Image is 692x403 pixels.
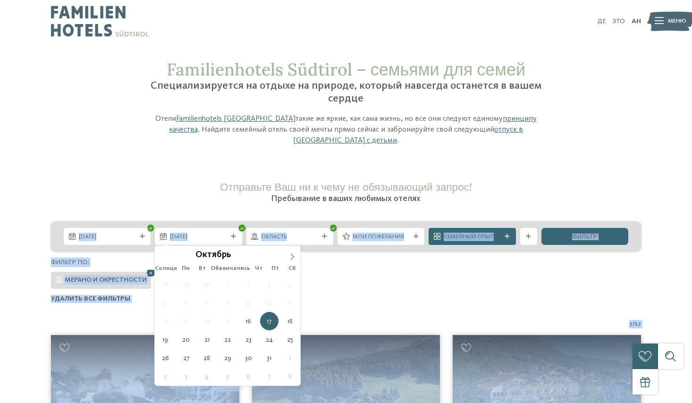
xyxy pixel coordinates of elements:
[612,18,625,25] a: ЭТО
[598,18,606,25] a: ДЕ
[156,367,175,386] span: 2 ноября 2025 г.
[225,318,230,325] font: 15
[261,234,287,240] font: Область
[198,312,216,330] span: 14 октября 2025 г.
[182,265,190,271] font: Пн
[245,355,252,361] font: 30
[271,194,421,203] font: Пребывание в ваших любимых отелях
[211,265,250,271] font: Обвенчались
[170,234,187,240] font: [DATE]
[281,330,299,349] span: 25 октября 2025 г.
[162,355,169,361] font: 26
[266,300,272,306] font: 10
[184,300,188,306] font: 6
[195,251,231,260] font: Октябрь
[156,330,175,349] span: 19 октября 2025 г.
[260,367,278,386] span: 7 ноября 2025 г.
[635,321,641,327] font: 27
[51,295,130,302] font: Удалить все фильтры
[239,294,258,312] span: 9 октября 2025 г.
[239,349,258,367] span: 30 октября 2025 г.
[198,349,216,367] span: 28 октября 2025 г.
[239,367,258,386] span: 6 ноября 2025 г.
[271,265,279,271] font: Пт
[198,275,216,294] span: 30 сентября 2025 г.
[184,318,188,325] font: 13
[288,300,292,306] font: 11
[293,126,523,144] font: отпуск в [GEOGRAPHIC_DATA] с детьми
[151,81,541,104] font: Специализируется на отдыхе на природе, который навсегда останется в вашем сердце
[267,355,271,361] font: 31
[281,367,299,386] span: 8 ноября 2025 г.
[205,373,209,380] font: 4
[176,115,295,123] a: Familienhotels [GEOGRAPHIC_DATA]
[205,300,208,306] font: 7
[227,281,228,288] font: 1
[203,281,211,288] font: 30
[260,312,278,330] span: 17 октября 2025 г.
[268,373,270,380] font: 7
[633,321,635,327] font: /
[266,336,273,343] font: 24
[204,336,210,343] font: 21
[246,300,250,306] font: 9
[198,126,494,134] font: . Найдите семейный отель своей мечты прямо сейчас и забронируйте свой следующий
[281,294,299,312] span: 11 октября 2025 г.
[353,234,404,240] font: Мои пожелания
[177,294,195,312] span: 6 октября 2025 г.
[632,18,641,25] a: АН
[668,18,686,24] font: Меню
[177,349,195,367] span: 27 октября 2025 г.
[198,294,216,312] span: 7 октября 2025 г.
[219,312,237,330] span: 15 октября 2025 г.
[198,330,216,349] span: 21 октября 2025 г.
[224,355,231,361] font: 29
[164,373,167,380] font: 2
[79,234,96,240] font: [DATE]
[629,321,633,327] font: 7
[183,281,190,288] font: 29
[156,349,175,367] span: 26 октября 2025 г.
[185,373,187,380] font: 3
[572,234,597,240] font: фильтр
[281,275,299,294] span: 4 октября 2025 г.
[231,250,262,260] input: Год
[199,265,206,271] font: Вт
[198,367,216,386] span: 4 ноября 2025 г.
[267,318,271,325] font: 17
[156,294,175,312] span: 5 октября 2025 г.
[260,330,278,349] span: 24 октября 2025 г.
[156,312,175,330] span: 12 октября 2025 г.
[295,115,503,123] font: такие же яркие, как сама жизнь, но все они следуют единому
[177,330,195,349] span: 20 октября 2025 г.
[162,281,169,288] font: 28
[226,373,229,380] font: 5
[219,294,237,312] span: 8 октября 2025 г.
[288,373,292,380] font: 8
[397,137,399,144] font: .
[164,300,167,306] font: 5
[177,312,195,330] span: 13 октября 2025 г.
[182,336,190,343] font: 20
[245,318,251,325] font: 16
[167,59,525,80] font: Familienhotels Südtirol – семьями для семей
[219,349,237,367] span: 29 октября 2025 г.
[247,281,250,288] font: 2
[245,336,252,343] font: 23
[287,336,293,343] font: 25
[162,336,168,343] font: 19
[224,336,231,343] font: 22
[239,275,258,294] span: 2 октября 2025 г.
[260,349,278,367] span: 31 октября 2025 г.
[155,265,177,271] font: Солнце
[444,234,494,240] font: Семейный опыт
[219,330,237,349] span: 22 октября 2025 г.
[239,312,258,330] span: 16 октября 2025 г.
[177,367,195,386] span: 3 ноября 2025 г.
[268,281,270,288] font: 3
[287,318,293,325] font: 18
[203,355,210,361] font: 28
